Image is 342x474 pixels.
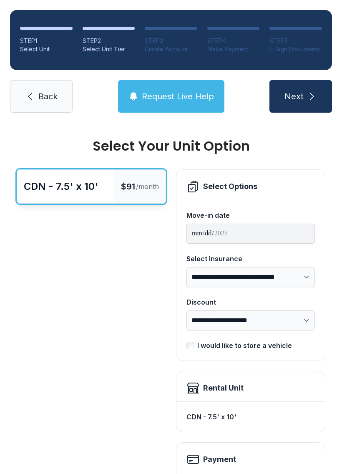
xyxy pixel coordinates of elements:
div: STEP 4 [207,37,260,45]
select: Select Insurance [186,267,315,287]
div: I would like to store a vehicle [197,340,292,350]
div: Discount [186,297,315,307]
div: Select Unit Tier [83,45,135,53]
span: $91 [121,181,135,192]
div: STEP 1 [20,37,73,45]
div: STEP 5 [269,37,322,45]
div: Select Insurance [186,254,315,264]
span: /month [136,182,159,192]
div: CDN - 7.5' x 10' [24,180,98,193]
div: CDN - 7.5' x 10' [186,408,315,425]
div: Select Unit [20,45,73,53]
select: Discount [186,310,315,330]
span: Back [38,91,58,102]
div: E-Sign Documents [269,45,322,53]
div: Create Account [145,45,197,53]
div: STEP 3 [145,37,197,45]
div: Select Options [203,181,257,192]
div: STEP 2 [83,37,135,45]
span: Next [284,91,304,102]
h2: Payment [203,454,236,465]
input: Move-in date [186,224,315,244]
span: Request Live Help [142,91,214,102]
div: Select Your Unit Option [17,139,325,153]
div: Rental Unit [203,382,244,394]
div: Make Payment [207,45,260,53]
div: Move-in date [186,210,315,220]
